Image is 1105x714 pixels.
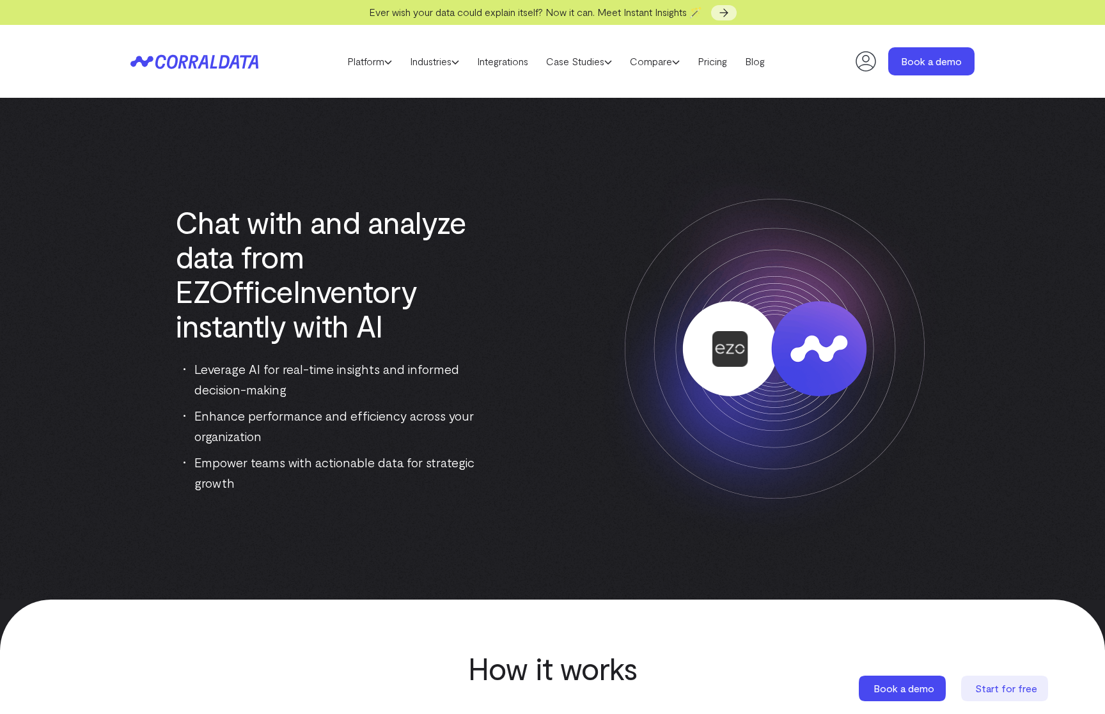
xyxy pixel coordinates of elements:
[975,682,1037,694] span: Start for free
[537,52,621,71] a: Case Studies
[621,52,689,71] a: Compare
[184,359,485,400] li: Leverage AI for real-time insights and informed decision-making
[888,47,975,75] a: Book a demo
[369,6,702,18] span: Ever wish your data could explain itself? Now it can. Meet Instant Insights 🪄
[961,676,1051,701] a: Start for free
[184,452,485,493] li: Empower teams with actionable data for strategic growth
[332,651,773,685] h2: How it works
[874,682,934,694] span: Book a demo
[859,676,948,701] a: Book a demo
[338,52,401,71] a: Platform
[184,405,485,446] li: Enhance performance and efficiency across your organization
[689,52,736,71] a: Pricing
[401,52,468,71] a: Industries
[175,205,485,343] h1: Chat with and analyze data from EZOfficeInventory instantly with AI
[468,52,537,71] a: Integrations
[736,52,774,71] a: Blog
